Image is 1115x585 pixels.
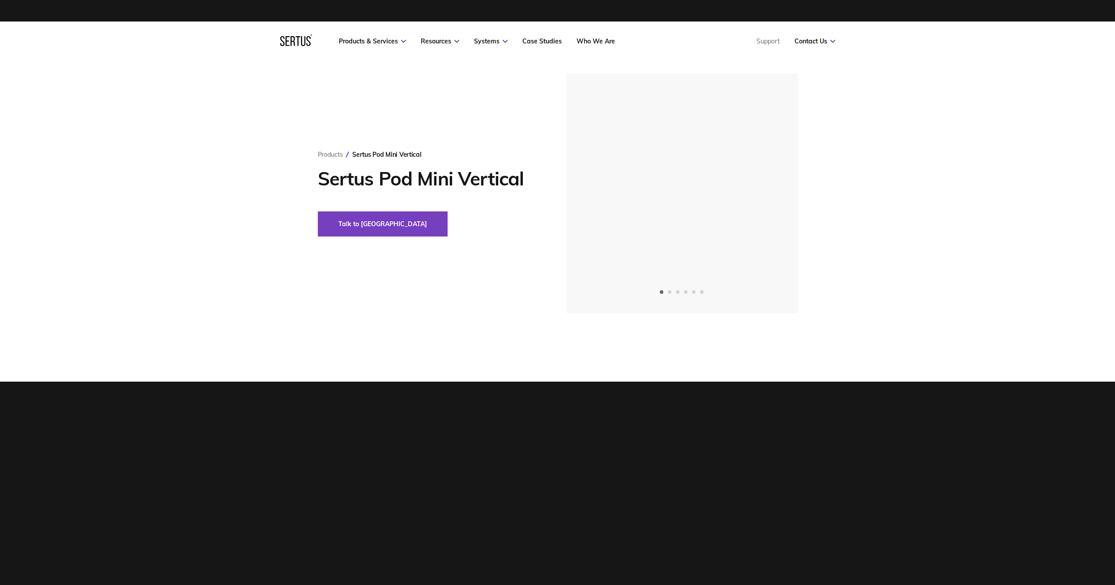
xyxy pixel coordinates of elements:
[700,290,704,294] span: Go to slide 6
[474,37,508,45] a: Systems
[522,37,562,45] a: Case Studies
[684,290,688,294] span: Go to slide 4
[318,151,343,159] a: Products
[756,37,780,45] a: Support
[318,211,448,237] button: Talk to [GEOGRAPHIC_DATA]
[577,37,615,45] a: Who We Are
[668,290,671,294] span: Go to slide 2
[421,37,459,45] a: Resources
[676,290,679,294] span: Go to slide 3
[795,37,835,45] a: Contact Us
[692,290,696,294] span: Go to slide 5
[339,37,406,45] a: Products & Services
[318,168,539,190] h1: Sertus Pod Mini Vertical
